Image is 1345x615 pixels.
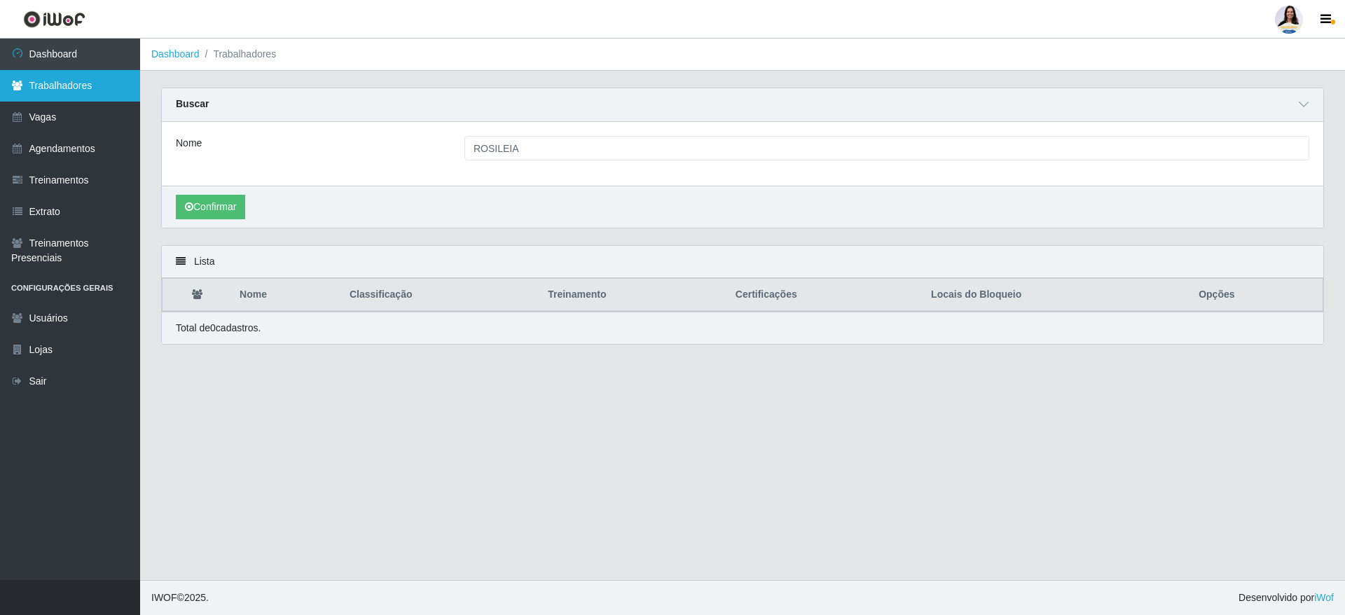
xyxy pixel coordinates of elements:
[176,98,209,109] strong: Buscar
[464,136,1309,160] input: Digite o Nome...
[539,279,727,312] th: Treinamento
[176,136,202,151] label: Nome
[162,246,1323,278] div: Lista
[341,279,539,312] th: Classificação
[727,279,923,312] th: Certificações
[200,47,277,62] li: Trabalhadores
[1239,590,1334,605] span: Desenvolvido por
[151,592,177,603] span: IWOF
[176,195,245,219] button: Confirmar
[151,590,209,605] span: © 2025 .
[1314,592,1334,603] a: iWof
[23,11,85,28] img: CoreUI Logo
[176,321,261,336] p: Total de 0 cadastros.
[140,39,1345,71] nav: breadcrumb
[1190,279,1323,312] th: Opções
[923,279,1190,312] th: Locais do Bloqueio
[231,279,341,312] th: Nome
[151,48,200,60] a: Dashboard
